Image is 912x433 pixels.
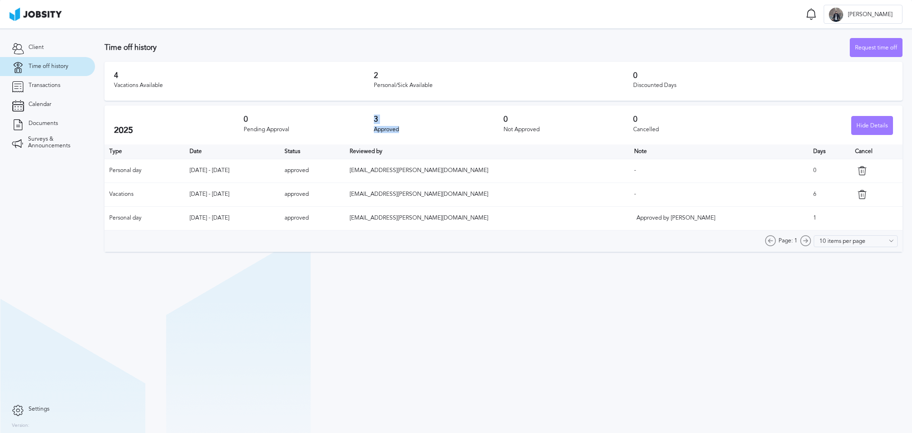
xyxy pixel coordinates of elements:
span: Calendar [28,101,51,108]
button: Hide Details [851,116,893,135]
div: Request time off [850,38,902,58]
div: Approved by [PERSON_NAME] [636,215,731,221]
td: [DATE] - [DATE] [185,159,280,183]
div: Approved [374,126,503,133]
span: [PERSON_NAME] [843,11,897,18]
span: Transactions [28,82,60,89]
div: Pending Approval [244,126,373,133]
td: approved [280,183,344,206]
td: [DATE] - [DATE] [185,183,280,206]
th: Cancel [850,144,902,159]
label: Version: [12,423,29,429]
td: 1 [808,206,850,230]
img: ab4bad089aa723f57921c736e9817d99.png [9,8,62,21]
span: Client [28,44,44,51]
div: Hide Details [852,116,893,135]
td: approved [280,206,344,230]
button: J[PERSON_NAME] [824,5,902,24]
td: [DATE] - [DATE] [185,206,280,230]
td: approved [280,159,344,183]
th: Type [104,144,185,159]
span: - [634,167,636,173]
span: Documents [28,120,58,127]
td: Personal day [104,206,185,230]
div: Discounted Days [633,82,893,89]
span: Surveys & Announcements [28,136,83,149]
div: Personal/Sick Available [374,82,634,89]
th: Toggle SortBy [280,144,344,159]
h3: 0 [244,115,373,124]
h2: 2025 [114,125,244,135]
span: [EMAIL_ADDRESS][PERSON_NAME][DOMAIN_NAME] [350,191,488,197]
h3: 0 [633,115,763,124]
span: Settings [28,406,49,413]
span: [EMAIL_ADDRESS][PERSON_NAME][DOMAIN_NAME] [350,167,488,173]
h3: 4 [114,71,374,80]
td: Vacations [104,183,185,206]
span: Time off history [28,63,68,70]
span: - [634,191,636,197]
div: Vacations Available [114,82,374,89]
button: Request time off [850,38,902,57]
td: 0 [808,159,850,183]
span: [EMAIL_ADDRESS][PERSON_NAME][DOMAIN_NAME] [350,214,488,221]
div: Not Approved [503,126,633,133]
td: Personal day [104,159,185,183]
h3: Time off history [104,43,850,52]
div: J [829,8,843,22]
h3: 0 [633,71,893,80]
th: Days [808,144,850,159]
th: Toggle SortBy [629,144,808,159]
span: Page: 1 [779,238,798,244]
h3: 2 [374,71,634,80]
th: Toggle SortBy [185,144,280,159]
h3: 3 [374,115,503,124]
div: Cancelled [633,126,763,133]
td: 6 [808,183,850,206]
th: Toggle SortBy [345,144,630,159]
h3: 0 [503,115,633,124]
